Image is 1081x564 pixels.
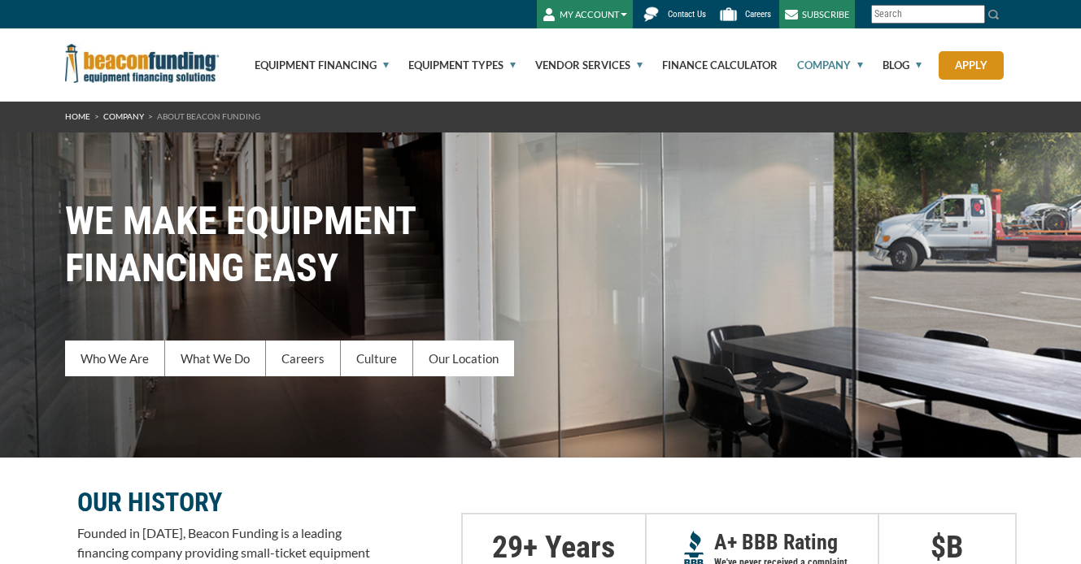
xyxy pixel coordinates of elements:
[864,28,922,102] a: Blog
[778,28,863,102] a: Company
[65,341,165,376] a: Who We Are
[643,28,778,102] a: Finance Calculator
[714,534,878,550] p: A+ BBB Rating
[157,111,260,121] span: About Beacon Funding
[65,55,220,68] a: Beacon Funding Corporation
[871,5,985,24] input: Search
[65,111,90,121] a: HOME
[463,539,645,555] p: + Years
[413,341,514,376] a: Our Location
[65,197,1017,292] h1: WE MAKE EQUIPMENT FINANCING EASY
[77,492,370,512] p: OUR HISTORY
[65,44,220,83] img: Beacon Funding Corporation
[266,341,341,376] a: Careers
[517,28,643,102] a: Vendor Services
[236,28,389,102] a: Equipment Financing
[390,28,516,102] a: Equipment Types
[165,341,266,376] a: What We Do
[939,51,1004,80] a: Apply
[879,539,1015,555] p: $ B
[668,9,706,20] span: Contact Us
[745,9,771,20] span: Careers
[341,341,413,376] a: Culture
[103,111,144,121] a: Company
[968,8,981,21] a: Clear search text
[987,8,1000,21] img: Search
